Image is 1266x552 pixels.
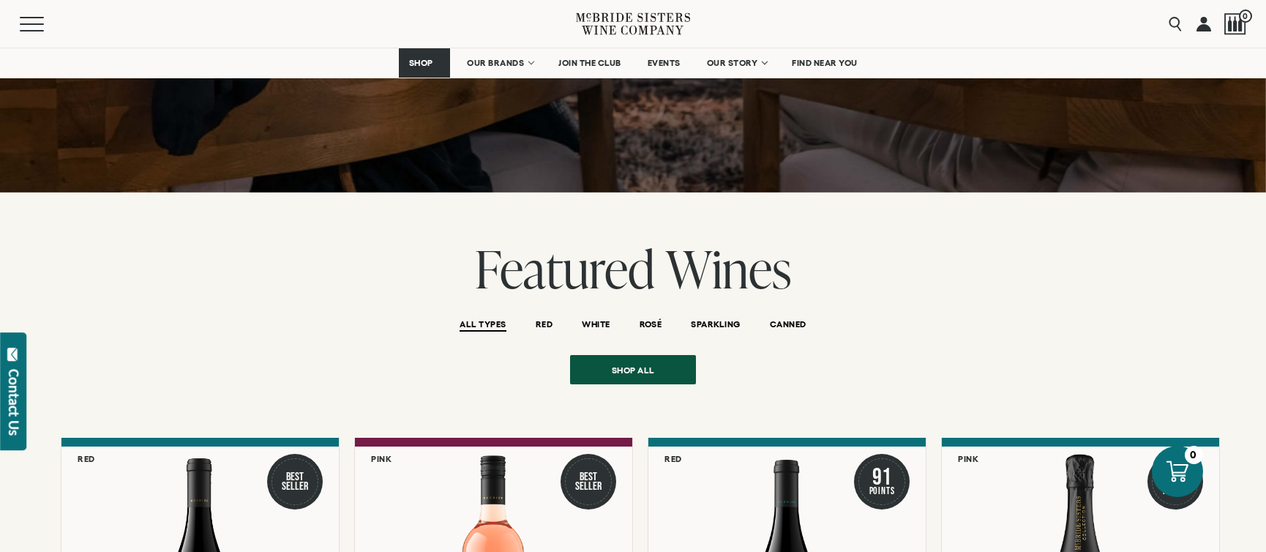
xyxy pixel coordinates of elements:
span: 0 [1239,10,1252,23]
a: OUR STORY [697,48,776,78]
button: WHITE [582,319,610,332]
span: OUR BRANDS [467,58,524,68]
h6: Red [664,454,682,463]
span: EVENTS [648,58,681,68]
button: CANNED [770,319,806,332]
a: JOIN THE CLUB [549,48,631,78]
h6: Red [78,454,95,463]
div: 0 [1185,446,1203,464]
h6: Pink [371,454,392,463]
button: Mobile Menu Trigger [20,17,72,31]
span: FIND NEAR YOU [792,58,858,68]
a: SHOP [399,48,450,78]
span: SHOP [408,58,433,68]
button: RED [536,319,553,332]
div: Contact Us [7,369,21,436]
span: Shop all [586,356,681,384]
a: Shop all [570,355,696,384]
a: OUR BRANDS [457,48,542,78]
span: Featured [475,233,655,304]
span: JOIN THE CLUB [558,58,621,68]
a: EVENTS [638,48,690,78]
button: ROSÉ [640,319,662,332]
span: Wines [666,233,791,304]
h6: Pink [958,454,978,463]
a: FIND NEAR YOU [782,48,867,78]
span: OUR STORY [707,58,758,68]
button: SPARKLING [691,319,740,332]
button: ALL TYPES [460,319,506,332]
